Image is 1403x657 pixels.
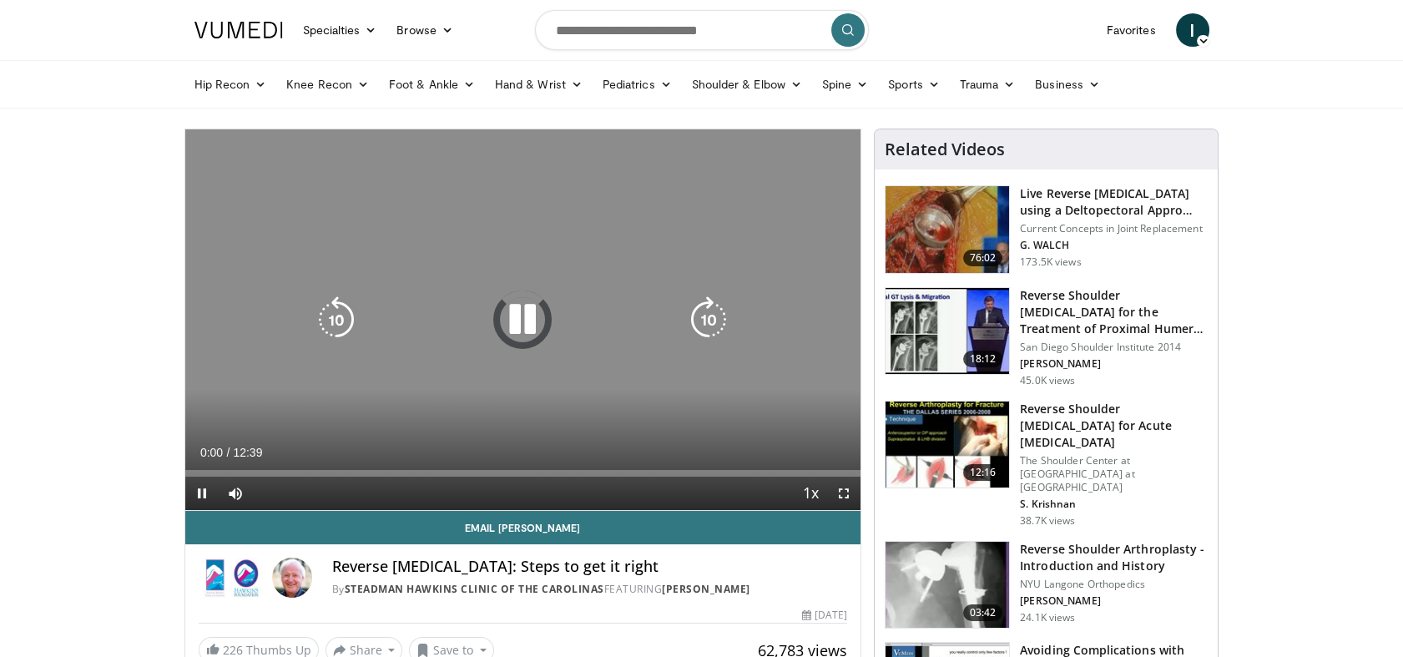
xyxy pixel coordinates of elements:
[1020,357,1208,371] p: [PERSON_NAME]
[184,68,277,101] a: Hip Recon
[682,68,812,101] a: Shoulder & Elbow
[1020,594,1208,608] p: [PERSON_NAME]
[332,558,848,576] h4: Reverse [MEDICAL_DATA]: Steps to get it right
[1020,341,1208,354] p: San Diego Shoulder Institute 2014
[950,68,1026,101] a: Trauma
[886,288,1009,375] img: Q2xRg7exoPLTwO8X4xMDoxOjA4MTsiGN.150x105_q85_crop-smart_upscale.jpg
[885,287,1208,387] a: 18:12 Reverse Shoulder [MEDICAL_DATA] for the Treatment of Proximal Humeral … San Diego Shoulder ...
[233,446,262,459] span: 12:39
[185,129,861,511] video-js: Video Player
[1020,239,1208,252] p: G. WALCH
[1020,454,1208,494] p: The Shoulder Center at [GEOGRAPHIC_DATA] at [GEOGRAPHIC_DATA]
[886,186,1009,273] img: 684033_3.png.150x105_q85_crop-smart_upscale.jpg
[1020,611,1075,624] p: 24.1K views
[379,68,485,101] a: Foot & Ankle
[794,477,827,510] button: Playback Rate
[963,464,1003,481] span: 12:16
[593,68,682,101] a: Pediatrics
[1020,541,1208,574] h3: Reverse Shoulder Arthroplasty - Introduction and History
[885,139,1005,159] h4: Related Videos
[185,511,861,544] a: Email [PERSON_NAME]
[885,541,1208,629] a: 03:42 Reverse Shoulder Arthroplasty - Introduction and History NYU Langone Orthopedics [PERSON_NA...
[293,13,387,47] a: Specialties
[185,477,219,510] button: Pause
[963,604,1003,621] span: 03:42
[886,402,1009,488] img: butch_reverse_arthroplasty_3.png.150x105_q85_crop-smart_upscale.jpg
[219,477,252,510] button: Mute
[345,582,604,596] a: Steadman Hawkins Clinic of the Carolinas
[535,10,869,50] input: Search topics, interventions
[1020,498,1208,511] p: S. Krishnan
[1020,374,1075,387] p: 45.0K views
[1020,514,1075,528] p: 38.7K views
[1097,13,1166,47] a: Favorites
[227,446,230,459] span: /
[662,582,750,596] a: [PERSON_NAME]
[802,608,847,623] div: [DATE]
[485,68,593,101] a: Hand & Wrist
[885,401,1208,528] a: 12:16 Reverse Shoulder [MEDICAL_DATA] for Acute [MEDICAL_DATA] The Shoulder Center at [GEOGRAPHIC...
[885,185,1208,274] a: 76:02 Live Reverse [MEDICAL_DATA] using a Deltopectoral Appro… Current Concepts in Joint Replacem...
[200,446,223,459] span: 0:00
[878,68,950,101] a: Sports
[1020,578,1208,591] p: NYU Langone Orthopedics
[332,582,848,597] div: By FEATURING
[194,22,283,38] img: VuMedi Logo
[963,250,1003,266] span: 76:02
[1020,185,1208,219] h3: Live Reverse [MEDICAL_DATA] using a Deltopectoral Appro…
[1020,287,1208,337] h3: Reverse Shoulder [MEDICAL_DATA] for the Treatment of Proximal Humeral …
[812,68,878,101] a: Spine
[827,477,860,510] button: Fullscreen
[1020,401,1208,451] h3: Reverse Shoulder [MEDICAL_DATA] for Acute [MEDICAL_DATA]
[386,13,463,47] a: Browse
[272,558,312,598] img: Avatar
[886,542,1009,629] img: zucker_4.png.150x105_q85_crop-smart_upscale.jpg
[963,351,1003,367] span: 18:12
[1025,68,1110,101] a: Business
[185,470,861,477] div: Progress Bar
[1020,255,1081,269] p: 173.5K views
[1020,222,1208,235] p: Current Concepts in Joint Replacement
[199,558,265,598] img: Steadman Hawkins Clinic of the Carolinas
[1176,13,1209,47] a: I
[276,68,379,101] a: Knee Recon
